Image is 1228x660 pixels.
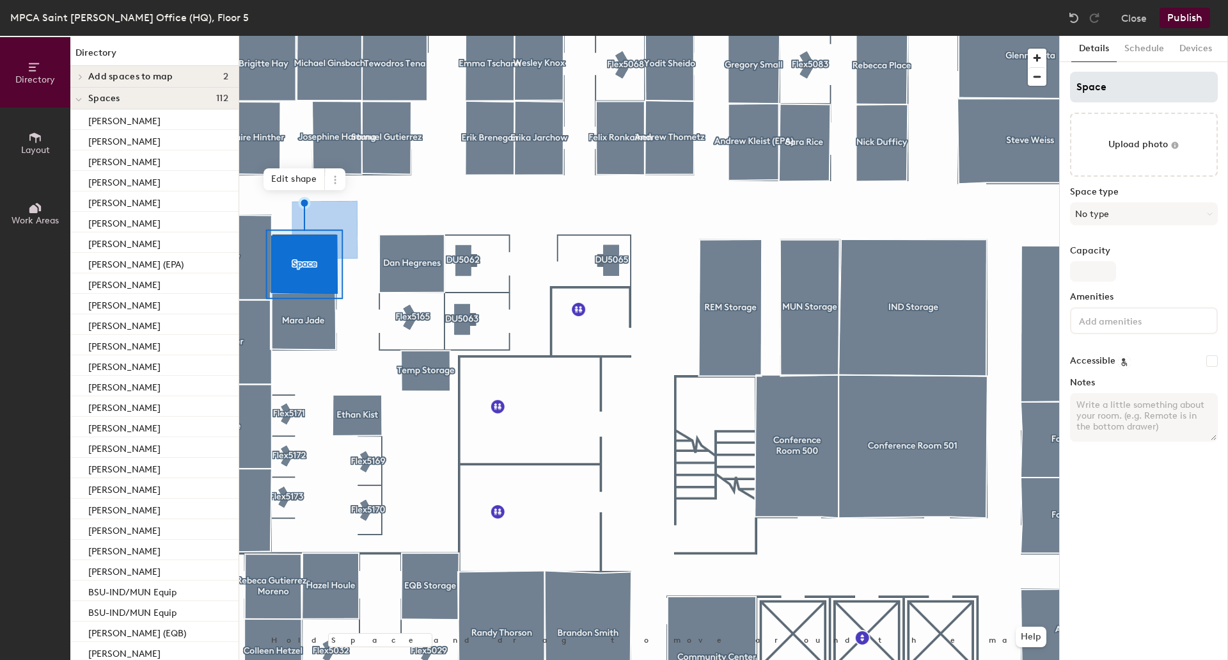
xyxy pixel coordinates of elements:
button: Devices [1172,36,1220,62]
span: 112 [216,93,228,104]
p: [PERSON_NAME] [88,460,161,475]
label: Amenities [1070,292,1218,302]
span: 2 [223,72,228,82]
p: BSU-IND/MUN Equip [88,583,177,598]
button: Close [1121,8,1147,28]
label: Accessible [1070,356,1115,366]
p: [PERSON_NAME] [88,317,161,332]
span: Spaces [88,93,120,104]
p: [PERSON_NAME] [88,358,161,373]
p: [PERSON_NAME] [88,153,161,168]
p: [PERSON_NAME] [88,214,161,229]
h1: Directory [70,46,239,66]
p: BSU-IND/MUN Equip [88,604,177,618]
p: [PERSON_NAME] [88,419,161,434]
p: [PERSON_NAME] [88,133,161,147]
p: [PERSON_NAME] [88,501,161,516]
button: Publish [1160,8,1210,28]
p: [PERSON_NAME] (EPA) [88,255,184,270]
label: Notes [1070,378,1218,388]
span: Layout [21,145,50,156]
p: [PERSON_NAME] [88,235,161,250]
p: [PERSON_NAME] [88,399,161,414]
p: [PERSON_NAME] [88,173,161,188]
p: [PERSON_NAME] [88,378,161,393]
span: Add spaces to map [88,72,173,82]
button: Upload photo [1070,113,1218,177]
button: Details [1071,36,1117,62]
p: [PERSON_NAME] [88,542,161,557]
p: [PERSON_NAME] [88,296,161,311]
p: [PERSON_NAME] [88,112,161,127]
p: [PERSON_NAME] [88,522,161,536]
div: MPCA Saint [PERSON_NAME] Office (HQ), Floor 5 [10,10,249,26]
p: [PERSON_NAME] [88,337,161,352]
p: [PERSON_NAME] [88,481,161,495]
p: [PERSON_NAME] [88,194,161,209]
input: Add amenities [1076,312,1192,328]
span: Directory [15,74,55,85]
img: Undo [1067,12,1080,24]
img: Redo [1088,12,1101,24]
label: Capacity [1070,246,1218,256]
p: [PERSON_NAME] [88,440,161,455]
label: Space type [1070,187,1218,197]
p: [PERSON_NAME] [88,563,161,577]
button: Help [1016,627,1046,647]
p: [PERSON_NAME] [88,645,161,659]
p: [PERSON_NAME] [88,276,161,291]
p: [PERSON_NAME] (EQB) [88,624,186,639]
span: Edit shape [264,168,325,190]
button: Schedule [1117,36,1172,62]
span: Work Areas [12,215,59,226]
button: No type [1070,202,1218,225]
